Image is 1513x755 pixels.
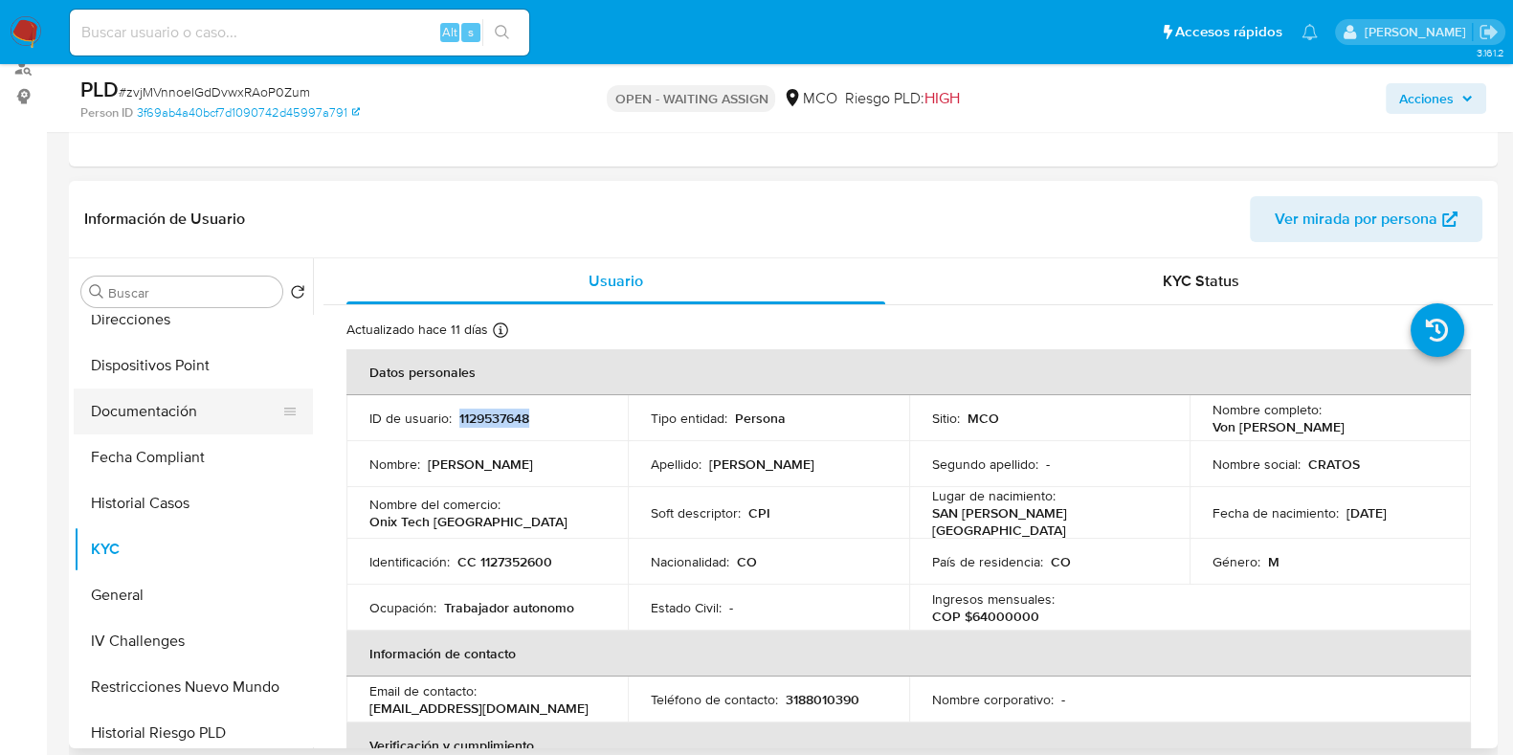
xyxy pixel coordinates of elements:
p: Soft descriptor : [651,504,741,522]
span: 3.161.2 [1476,45,1503,60]
span: Accesos rápidos [1175,22,1282,42]
p: Email de contacto : [369,682,477,699]
button: search-icon [482,19,522,46]
p: CO [737,553,757,570]
p: COP $64000000 [932,608,1039,625]
p: Nacionalidad : [651,553,729,570]
button: IV Challenges [74,618,313,664]
p: Onix Tech [GEOGRAPHIC_DATA] [369,513,567,530]
th: Información de contacto [346,631,1471,677]
p: Nombre del comercio : [369,496,501,513]
input: Buscar usuario o caso... [70,20,529,45]
p: M [1268,553,1279,570]
span: Riesgo PLD: [844,88,959,109]
span: Acciones [1399,83,1454,114]
a: Notificaciones [1302,24,1318,40]
button: Historial Casos [74,480,313,526]
button: Restricciones Nuevo Mundo [74,664,313,710]
span: KYC Status [1163,270,1239,292]
a: 3f69ab4a40bcf7d1090742d45997a791 [137,104,360,122]
p: CO [1051,553,1071,570]
p: [PERSON_NAME] [428,455,533,473]
p: CRATOS [1308,455,1360,473]
h1: Información de Usuario [84,210,245,229]
span: s [468,23,474,41]
a: Salir [1479,22,1499,42]
p: Sitio : [932,410,960,427]
p: Nombre corporativo : [932,691,1054,708]
div: MCO [783,88,836,109]
p: MCO [968,410,999,427]
button: Acciones [1386,83,1486,114]
p: Nombre completo : [1213,401,1322,418]
span: HIGH [923,87,959,109]
b: Person ID [80,104,133,122]
button: Documentación [74,389,298,434]
span: # zvjMVnnoeIGdDvwxRAoP0Zum [119,82,310,101]
p: Identificación : [369,553,450,570]
button: KYC [74,526,313,572]
button: Fecha Compliant [74,434,313,480]
p: Trabajador autonomo [444,599,574,616]
p: País de residencia : [932,553,1043,570]
p: marcela.perdomo@mercadolibre.com.co [1364,23,1472,41]
button: General [74,572,313,618]
button: Buscar [89,284,104,300]
button: Dispositivos Point [74,343,313,389]
p: CPI [748,504,770,522]
button: Direcciones [74,297,313,343]
p: - [1061,691,1065,708]
p: Género : [1213,553,1260,570]
p: ID de usuario : [369,410,452,427]
p: 3188010390 [786,691,859,708]
p: Nombre : [369,455,420,473]
p: Segundo apellido : [932,455,1038,473]
span: Ver mirada por persona [1275,196,1437,242]
span: Usuario [589,270,643,292]
input: Buscar [108,284,275,301]
p: OPEN - WAITING ASSIGN [607,85,775,112]
p: - [729,599,733,616]
p: Von [PERSON_NAME] [1213,418,1345,435]
p: SAN [PERSON_NAME] [GEOGRAPHIC_DATA] [932,504,1160,539]
p: 1129537648 [459,410,529,427]
p: Fecha de nacimiento : [1213,504,1339,522]
p: CC 1127352600 [457,553,552,570]
p: Tipo entidad : [651,410,727,427]
p: Persona [735,410,786,427]
th: Datos personales [346,349,1471,395]
p: [EMAIL_ADDRESS][DOMAIN_NAME] [369,699,589,717]
span: Alt [442,23,457,41]
button: Volver al orden por defecto [290,284,305,305]
p: Ingresos mensuales : [932,590,1055,608]
b: PLD [80,74,119,104]
p: Actualizado hace 11 días [346,321,488,339]
p: Teléfono de contacto : [651,691,778,708]
p: [DATE] [1346,504,1387,522]
p: Lugar de nacimiento : [932,487,1056,504]
p: - [1046,455,1050,473]
p: Nombre social : [1213,455,1301,473]
button: Ver mirada por persona [1250,196,1482,242]
p: [PERSON_NAME] [709,455,814,473]
p: Ocupación : [369,599,436,616]
p: Estado Civil : [651,599,722,616]
p: Apellido : [651,455,701,473]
